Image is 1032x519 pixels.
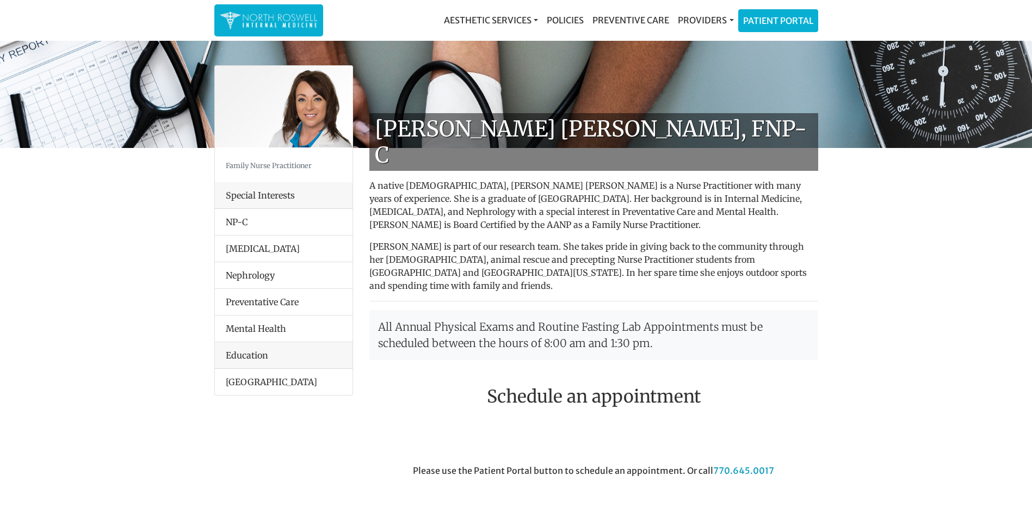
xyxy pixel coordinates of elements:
img: North Roswell Internal Medicine [220,10,318,31]
p: [PERSON_NAME] is part of our research team. She takes pride in giving back to the community throu... [369,240,818,292]
a: Aesthetic Services [440,9,542,31]
h2: Schedule an appointment [369,386,818,407]
li: Preventative Care [215,288,353,316]
p: All Annual Physical Exams and Routine Fasting Lab Appointments must be scheduled between the hour... [369,310,818,360]
li: Mental Health [215,315,353,342]
a: Providers [673,9,738,31]
a: Patient Portal [739,10,818,32]
img: Keela Weeks Leger, FNP-C [215,66,353,147]
p: A native [DEMOGRAPHIC_DATA], [PERSON_NAME] [PERSON_NAME] is a Nurse Practitioner with many years ... [369,179,818,231]
a: Preventive Care [588,9,673,31]
small: Family Nurse Practitioner [226,161,312,170]
h1: [PERSON_NAME] [PERSON_NAME], FNP-C [369,113,818,171]
li: [MEDICAL_DATA] [215,235,353,262]
a: 770.645.0017 [713,465,774,476]
li: [GEOGRAPHIC_DATA] [215,369,353,395]
a: Policies [542,9,588,31]
div: Special Interests [215,182,353,209]
div: Education [215,342,353,369]
li: NP-C [215,209,353,236]
li: Nephrology [215,262,353,289]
